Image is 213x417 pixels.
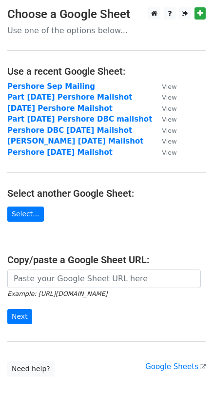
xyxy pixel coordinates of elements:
a: View [152,82,176,91]
a: Select... [7,207,44,222]
a: View [152,148,176,157]
small: View [162,149,176,156]
a: Pershore [DATE] Mailshot [7,148,113,157]
a: View [152,115,176,124]
h4: Use a recent Google Sheet: [7,65,206,77]
small: View [162,94,176,101]
a: Part [DATE] Pershore DBC mailshot [7,115,152,124]
a: Pershore DBC [DATE] Mailshot [7,126,132,135]
a: View [152,137,176,146]
a: [DATE] Pershore Mailshot [7,104,113,113]
a: Pershore Sep Mailing [7,82,95,91]
a: Google Sheets [145,362,206,371]
h4: Select another Google Sheet: [7,188,206,199]
a: View [152,126,176,135]
small: View [162,138,176,145]
small: Example: [URL][DOMAIN_NAME] [7,290,107,297]
h3: Choose a Google Sheet [7,7,206,21]
small: View [162,105,176,112]
p: Use one of the options below... [7,25,206,36]
small: View [162,83,176,90]
small: View [162,127,176,134]
a: [PERSON_NAME] [DATE] Mailshot [7,137,143,146]
a: View [152,93,176,102]
input: Next [7,309,32,324]
h4: Copy/paste a Google Sheet URL: [7,254,206,266]
a: Part [DATE] Pershore Mailshot [7,93,133,102]
small: View [162,116,176,123]
input: Paste your Google Sheet URL here [7,270,201,288]
a: View [152,104,176,113]
a: Need help? [7,361,55,376]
